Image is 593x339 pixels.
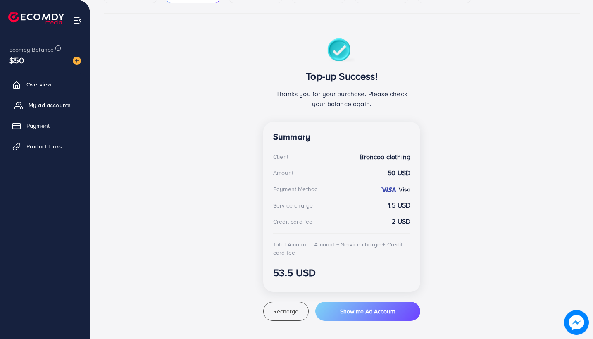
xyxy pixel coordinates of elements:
[73,57,81,65] img: image
[360,152,410,162] strong: Broncoo clothing
[263,302,309,321] button: Recharge
[564,310,589,335] img: image
[273,70,410,82] h3: Top-up Success!
[392,217,410,226] strong: 2 USD
[273,169,293,177] div: Amount
[273,89,410,109] p: Thanks you for your purchase. Please check your balance again.
[273,217,312,226] div: Credit card fee
[73,16,82,25] img: menu
[273,267,410,279] h3: 53.5 USD
[6,117,84,134] a: Payment
[340,307,395,315] span: Show me Ad Account
[273,307,298,315] span: Recharge
[26,80,51,88] span: Overview
[388,168,410,178] strong: 50 USD
[380,186,397,193] img: credit
[26,142,62,150] span: Product Links
[388,201,410,210] strong: 1.5 USD
[273,201,313,210] div: Service charge
[273,185,318,193] div: Payment Method
[6,97,84,113] a: My ad accounts
[9,45,54,54] span: Ecomdy Balance
[399,185,410,193] strong: Visa
[26,122,50,130] span: Payment
[273,153,288,161] div: Client
[6,138,84,155] a: Product Links
[315,302,420,321] button: Show me Ad Account
[273,132,410,142] h4: Summary
[273,240,410,257] div: Total Amount = Amount + Service charge + Credit card fee
[7,51,26,70] span: $50
[29,101,71,109] span: My ad accounts
[8,12,64,24] img: logo
[6,76,84,93] a: Overview
[327,38,357,64] img: success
